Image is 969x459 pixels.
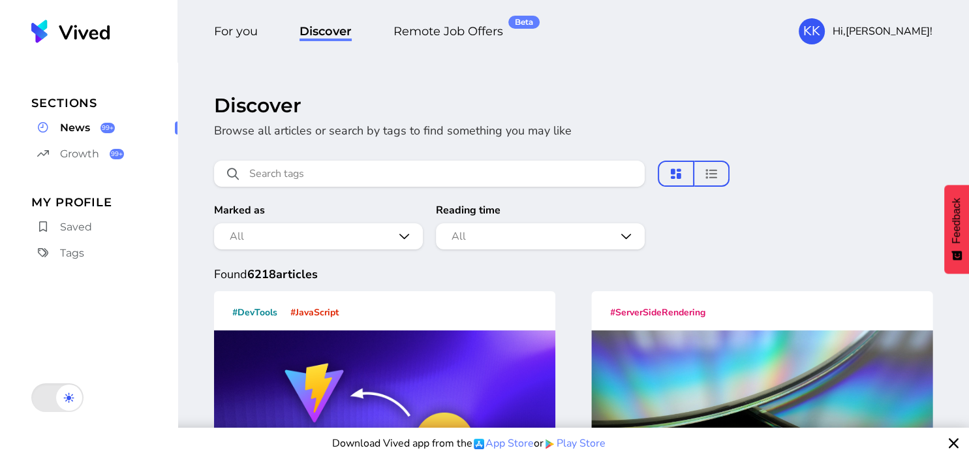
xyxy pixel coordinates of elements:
a: Growth99+ [31,144,177,165]
a: Play Store [544,435,606,451]
a: App Store [472,435,534,451]
a: Tags [31,243,177,264]
span: For you [214,24,258,41]
a: #ServerSideRendering [610,304,705,320]
p: Browse all articles or search by tags to find something you may like [214,121,880,140]
a: Remote Job OffersBeta [393,22,503,40]
span: Feedback [951,198,962,244]
div: All [227,229,247,244]
span: Discover [300,24,352,41]
label: Reading time [436,203,500,217]
div: Beta [508,16,540,29]
a: Saved [31,217,177,238]
div: 99+ [110,149,124,159]
span: Hi, [PERSON_NAME] ! [833,24,932,39]
button: KKHi,[PERSON_NAME]! [799,18,932,44]
span: Sections [31,94,177,112]
label: Marked as [214,203,265,217]
span: Remote Job Offers [393,24,503,41]
a: For you [214,22,258,40]
a: News99+ [31,118,177,138]
span: Growth [60,146,99,162]
span: # ServerSideRendering [610,306,705,319]
button: Feedback - Show survey [944,185,969,274]
span: # JavaScript [290,306,339,319]
div: Search tags [247,166,307,182]
span: Saved [60,219,92,235]
div: Found [214,265,932,283]
div: All [449,229,469,244]
a: #JavaScript [290,304,339,320]
button: compact layout [694,161,730,187]
span: News [60,120,90,136]
strong: 6218 articles [247,266,318,282]
a: Discover [300,22,352,40]
a: #DevTools [232,304,277,320]
span: My Profile [31,193,177,212]
div: 99+ [100,123,115,133]
span: Tags [60,245,84,261]
h1: Discover [214,94,301,118]
div: KK [799,18,825,44]
img: Vived [31,20,110,43]
button: masonry layout [658,161,694,187]
span: # DevTools [232,306,277,319]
